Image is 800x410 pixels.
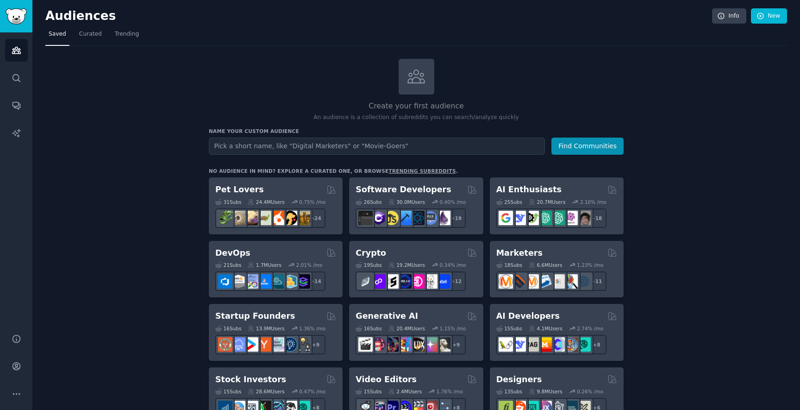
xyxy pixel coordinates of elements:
[296,337,310,352] img: growmybusiness
[712,8,746,24] a: Info
[270,337,284,352] img: indiehackers
[397,274,412,289] img: web3
[496,388,522,395] div: 13 Sub s
[563,211,578,225] img: OpenAIDev
[283,211,297,225] img: PetAdvice
[371,337,386,352] img: dalle2
[384,274,399,289] img: ethstaker
[551,138,624,155] button: Find Communities
[244,274,258,289] img: Docker_DevOps
[440,199,466,205] div: 0.40 % /mo
[580,199,606,205] div: 2.10 % /mo
[587,335,606,354] div: + 8
[79,30,102,38] span: Curated
[299,199,325,205] div: 0.75 % /mo
[436,211,450,225] img: elixir
[587,271,606,291] div: + 11
[209,168,458,174] div: No audience in mind? Explore a curated one, or browse .
[215,310,295,322] h2: Startup Founders
[244,211,258,225] img: leopardgeckos
[397,211,412,225] img: iOSProgramming
[299,325,325,332] div: 1.36 % /mo
[218,211,232,225] img: herpetology
[525,274,539,289] img: AskMarketing
[496,374,542,385] h2: Designers
[529,325,562,332] div: 4.1M Users
[218,337,232,352] img: EntrepreneurRideAlong
[209,138,545,155] input: Pick a short name, like "Digital Marketers" or "Movie-Goers"
[257,211,271,225] img: turtle
[356,184,451,196] h2: Software Developers
[356,262,381,268] div: 19 Sub s
[248,325,284,332] div: 13.9M Users
[436,274,450,289] img: defi_
[550,274,565,289] img: googleads
[388,388,422,395] div: 2.4M Users
[576,211,591,225] img: ArtificalIntelligence
[231,211,245,225] img: ballpython
[577,325,603,332] div: 2.74 % /mo
[512,274,526,289] img: bigseo
[45,9,712,24] h2: Audiences
[356,199,381,205] div: 26 Sub s
[6,8,27,25] img: GummySearch logo
[283,274,297,289] img: aws_cdk
[529,199,565,205] div: 20.7M Users
[576,274,591,289] img: OnlineMarketing
[499,211,513,225] img: GoogleGeminiAI
[248,388,284,395] div: 28.6M Users
[209,101,624,112] h2: Create your first audience
[751,8,787,24] a: New
[537,274,552,289] img: Emailmarketing
[577,388,603,395] div: 0.26 % /mo
[371,211,386,225] img: csharp
[423,211,437,225] img: AskComputerScience
[270,211,284,225] img: cockatiel
[410,211,425,225] img: reactnative
[270,274,284,289] img: platformengineering
[529,388,562,395] div: 9.8M Users
[215,374,286,385] h2: Stock Investors
[356,374,417,385] h2: Video Editors
[496,247,543,259] h2: Marketers
[537,337,552,352] img: MistralAI
[112,27,142,46] a: Trending
[410,337,425,352] img: FluxAI
[356,388,381,395] div: 15 Sub s
[577,262,603,268] div: 1.23 % /mo
[257,337,271,352] img: ycombinator
[358,211,373,225] img: software
[358,337,373,352] img: aivideo
[423,274,437,289] img: CryptoNews
[446,271,466,291] div: + 12
[215,325,241,332] div: 16 Sub s
[576,337,591,352] img: AIDevelopersSociety
[215,388,241,395] div: 15 Sub s
[283,337,297,352] img: Entrepreneurship
[496,325,522,332] div: 15 Sub s
[356,247,386,259] h2: Crypto
[512,337,526,352] img: DeepSeek
[209,114,624,122] p: An audience is a collection of subreddits you can search/analyze quickly
[499,274,513,289] img: content_marketing
[436,337,450,352] img: DreamBooth
[296,211,310,225] img: dogbreed
[496,262,522,268] div: 18 Sub s
[384,211,399,225] img: learnjavascript
[388,262,425,268] div: 19.2M Users
[248,262,281,268] div: 1.7M Users
[356,310,418,322] h2: Generative AI
[440,262,466,268] div: 0.34 % /mo
[115,30,139,38] span: Trending
[496,310,560,322] h2: AI Developers
[248,199,284,205] div: 24.4M Users
[397,337,412,352] img: sdforall
[437,388,463,395] div: 1.76 % /mo
[76,27,105,46] a: Curated
[257,274,271,289] img: DevOpsLinks
[306,208,325,228] div: + 24
[296,262,323,268] div: 2.01 % /mo
[496,184,562,196] h2: AI Enthusiasts
[440,325,466,332] div: 1.15 % /mo
[512,211,526,225] img: DeepSeek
